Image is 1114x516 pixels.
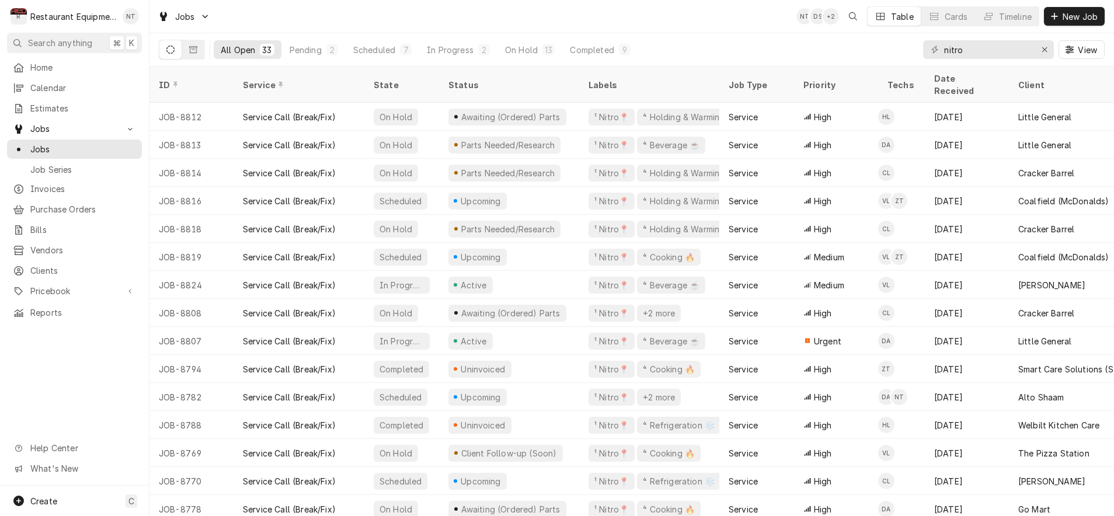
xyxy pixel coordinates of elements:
[593,503,630,515] div: ¹ Nitro📍
[378,195,423,207] div: Scheduled
[113,37,121,49] span: ⌘
[642,475,716,487] div: ⁴ Refrigeration ❄️
[30,102,136,114] span: Estimates
[814,251,844,263] span: Medium
[887,79,915,91] div: Techs
[844,7,862,26] button: Open search
[28,37,92,49] span: Search anything
[1018,139,1071,151] div: Little General
[891,193,907,209] div: ZT
[7,58,142,77] a: Home
[891,11,914,23] div: Table
[7,200,142,219] a: Purchase Orders
[593,335,630,347] div: ¹ Nitro📍
[814,167,832,179] span: High
[729,195,758,207] div: Service
[7,438,142,458] a: Go to Help Center
[378,335,425,347] div: In Progress
[159,79,222,91] div: ID
[729,475,758,487] div: Service
[153,7,215,26] a: Go to Jobs
[149,383,234,411] div: JOB-8782
[1018,419,1099,431] div: Welbilt Kitchen Care
[925,243,1009,271] div: [DATE]
[878,361,894,377] div: Zack Tussey's Avatar
[30,442,135,454] span: Help Center
[878,221,894,237] div: CL
[459,475,503,487] div: Upcoming
[1018,279,1085,291] div: [PERSON_NAME]
[593,475,630,487] div: ¹ Nitro📍
[1018,111,1071,123] div: Little General
[353,44,395,56] div: Scheduled
[891,389,907,405] div: Nick Tussey's Avatar
[814,279,844,291] span: Medium
[149,243,234,271] div: JOB-8819
[427,44,474,56] div: In Progress
[402,44,409,56] div: 7
[925,159,1009,187] div: [DATE]
[878,305,894,321] div: Cole Livingston's Avatar
[30,203,136,215] span: Purchase Orders
[123,8,139,25] div: NT
[925,215,1009,243] div: [DATE]
[878,417,894,433] div: HL
[459,279,488,291] div: Active
[243,307,336,319] div: Service Call (Break/Fix)
[11,8,27,25] div: R
[891,249,907,265] div: ZT
[459,195,503,207] div: Upcoming
[642,167,738,179] div: ⁴ Holding & Warming ♨️
[7,160,142,179] a: Job Series
[243,447,336,459] div: Service Call (Break/Fix)
[729,79,785,91] div: Job Type
[642,335,701,347] div: ⁴ Beverage ☕
[378,279,425,291] div: In Progress
[459,447,558,459] div: Client Follow-up (Soon)
[925,411,1009,439] div: [DATE]
[593,363,630,375] div: ¹ Nitro📍
[175,11,195,23] span: Jobs
[1018,335,1071,347] div: Little General
[7,119,142,138] a: Go to Jobs
[243,111,336,123] div: Service Call (Break/Fix)
[925,439,1009,467] div: [DATE]
[149,131,234,159] div: JOB-8813
[878,333,894,349] div: DA
[505,44,538,56] div: On Hold
[729,251,758,263] div: Service
[593,307,630,319] div: ¹ Nitro📍
[814,195,832,207] span: High
[149,271,234,299] div: JOB-8824
[642,139,701,151] div: ⁴ Beverage ☕
[1018,307,1074,319] div: Cracker Barrel
[796,8,813,25] div: NT
[30,143,136,155] span: Jobs
[729,139,758,151] div: Service
[593,111,630,123] div: ¹ Nitro📍
[459,223,556,235] div: Parts Needed/Research
[30,11,116,23] div: Restaurant Equipment Diagnostics
[243,139,336,151] div: Service Call (Break/Fix)
[729,111,758,123] div: Service
[925,327,1009,355] div: [DATE]
[814,335,841,347] span: Urgent
[1018,475,1085,487] div: [PERSON_NAME]
[149,215,234,243] div: JOB-8818
[814,419,832,431] span: High
[621,44,628,56] div: 9
[30,306,136,319] span: Reports
[378,167,413,179] div: On Hold
[243,419,336,431] div: Service Call (Break/Fix)
[1075,44,1099,56] span: View
[729,419,758,431] div: Service
[729,279,758,291] div: Service
[878,277,894,293] div: Van Lucas's Avatar
[593,279,630,291] div: ¹ Nitro📍
[378,139,413,151] div: On Hold
[378,251,423,263] div: Scheduled
[729,391,758,403] div: Service
[878,137,894,153] div: Dakota Arthur's Avatar
[925,355,1009,383] div: [DATE]
[593,419,630,431] div: ¹ Nitro📍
